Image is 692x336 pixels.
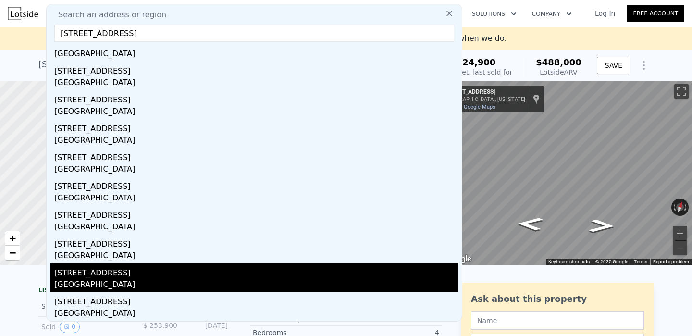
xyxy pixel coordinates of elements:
[54,119,458,135] div: [STREET_ADDRESS]
[143,322,177,329] span: $ 253,900
[524,5,580,23] button: Company
[674,84,689,99] button: Toggle fullscreen view
[50,9,166,21] span: Search an address or region
[583,9,627,18] a: Log In
[595,259,628,264] span: © 2025 Google
[54,25,454,42] input: Enter an address, city, region, neighborhood or zip code
[54,62,458,77] div: [STREET_ADDRESS]
[5,231,20,246] a: Zoom in
[536,67,581,77] div: Lotside ARV
[433,67,512,77] div: Off Market, last sold for
[444,88,525,96] div: [STREET_ADDRESS]
[5,246,20,260] a: Zoom out
[54,163,458,177] div: [GEOGRAPHIC_DATA]
[634,259,647,264] a: Terms (opens in new tab)
[444,96,525,102] div: [GEOGRAPHIC_DATA], [US_STATE]
[684,199,689,216] button: Rotate clockwise
[440,81,692,265] div: Map
[54,279,458,292] div: [GEOGRAPHIC_DATA]
[671,199,677,216] button: Rotate counterclockwise
[533,94,540,104] a: Show location on map
[38,58,271,71] div: [STREET_ADDRESS] , [GEOGRAPHIC_DATA] , MN 55369
[38,286,231,296] div: LISTING & SALE HISTORY
[54,90,458,106] div: [STREET_ADDRESS]
[450,57,496,67] span: $324,900
[54,77,458,90] div: [GEOGRAPHIC_DATA]
[54,206,458,221] div: [STREET_ADDRESS]
[54,106,458,119] div: [GEOGRAPHIC_DATA]
[54,250,458,263] div: [GEOGRAPHIC_DATA]
[54,263,458,279] div: [STREET_ADDRESS]
[627,5,684,22] a: Free Account
[471,292,644,306] div: Ask about this property
[653,259,689,264] a: Report a problem
[464,5,524,23] button: Solutions
[10,232,16,244] span: +
[185,321,228,333] div: [DATE]
[548,259,590,265] button: Keyboard shortcuts
[471,311,644,330] input: Name
[674,198,686,217] button: Reset the view
[444,104,495,110] a: View on Google Maps
[60,321,80,333] button: View historical data
[597,57,630,74] button: SAVE
[440,81,692,265] div: Street View
[536,57,581,67] span: $488,000
[54,308,458,321] div: [GEOGRAPHIC_DATA]
[8,7,38,20] img: Lotside
[54,221,458,235] div: [GEOGRAPHIC_DATA]
[673,226,687,240] button: Zoom in
[10,247,16,259] span: −
[634,56,654,75] button: Show Options
[54,292,458,308] div: [STREET_ADDRESS]
[578,216,626,236] path: Go East, 105th Ave N
[54,192,458,206] div: [GEOGRAPHIC_DATA]
[54,177,458,192] div: [STREET_ADDRESS]
[41,321,127,333] div: Sold
[673,241,687,255] button: Zoom out
[54,48,458,62] div: [GEOGRAPHIC_DATA]
[41,300,127,312] div: Sold
[54,135,458,148] div: [GEOGRAPHIC_DATA]
[506,214,554,234] path: Go West, 105th Ave N
[54,235,458,250] div: [STREET_ADDRESS]
[54,148,458,163] div: [STREET_ADDRESS]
